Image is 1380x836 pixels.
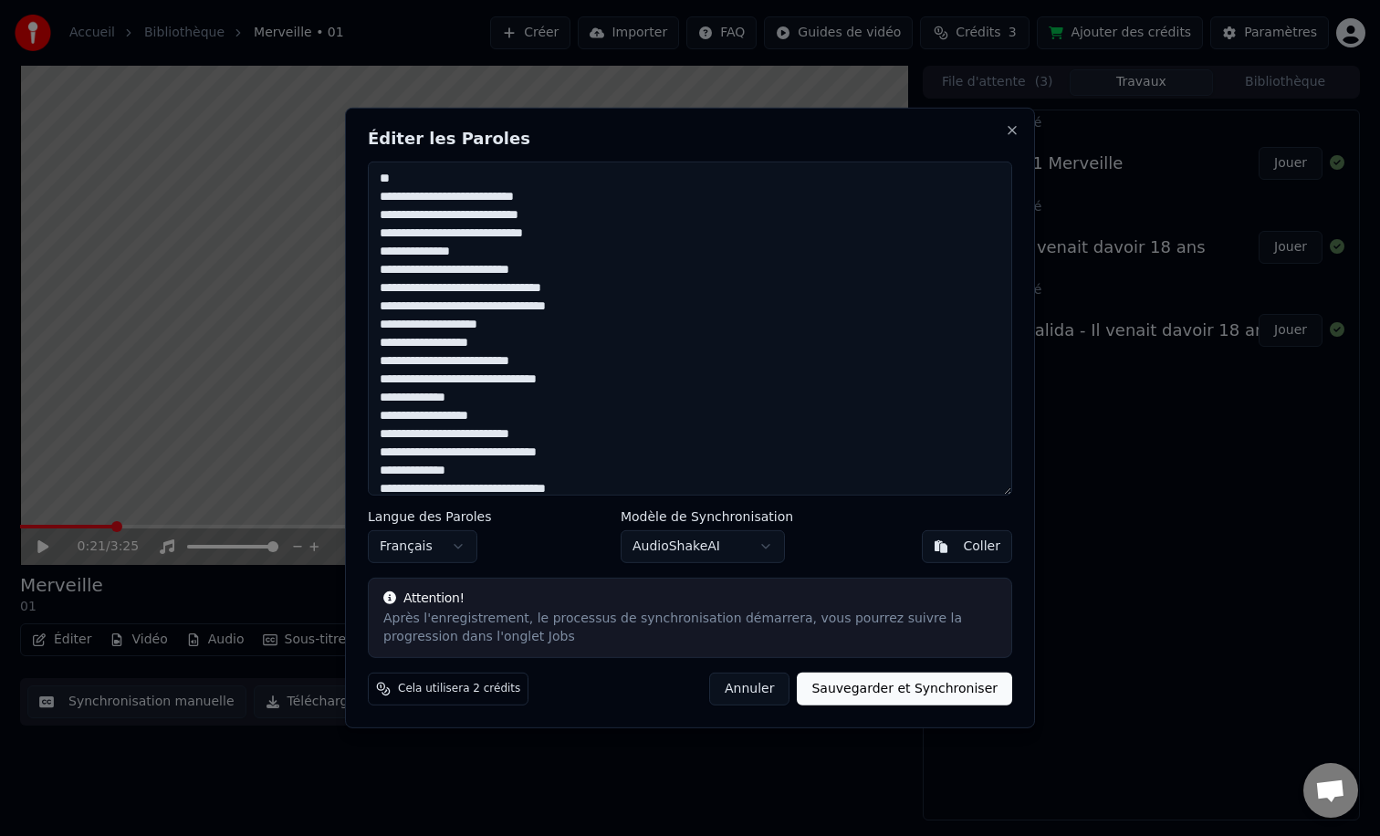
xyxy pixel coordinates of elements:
[398,682,520,696] span: Cela utilisera 2 crédits
[368,510,492,523] label: Langue des Paroles
[709,673,789,705] button: Annuler
[963,538,1000,556] div: Coller
[383,590,997,608] div: Attention!
[368,131,1012,147] h2: Éditer les Paroles
[383,610,997,646] div: Après l'enregistrement, le processus de synchronisation démarrera, vous pourrez suivre la progres...
[621,510,793,523] label: Modèle de Synchronisation
[797,673,1012,705] button: Sauvegarder et Synchroniser
[922,530,1012,563] button: Coller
